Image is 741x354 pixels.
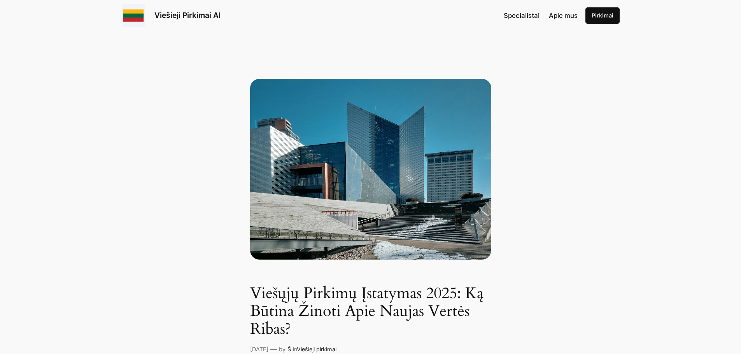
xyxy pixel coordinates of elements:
[154,10,221,20] a: Viešieji Pirkimai AI
[250,346,268,352] a: [DATE]
[293,346,297,352] span: in
[549,12,578,19] span: Apie mus
[279,345,286,354] p: by
[504,10,540,21] a: Specialistai
[504,12,540,19] span: Specialistai
[585,7,620,24] a: Pirkimai
[122,4,145,27] img: Viešieji pirkimai logo
[504,10,578,21] nav: Navigation
[549,10,578,21] a: Apie mus
[250,284,491,338] h1: Viešųjų Pirkimų Įstatymas 2025: Ką Būtina Žinoti Apie Naujas Vertės Ribas?
[250,79,491,260] : view of a modern glass architecture in the sun
[287,346,291,352] a: Š
[297,346,336,352] a: Viešieji pirkimai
